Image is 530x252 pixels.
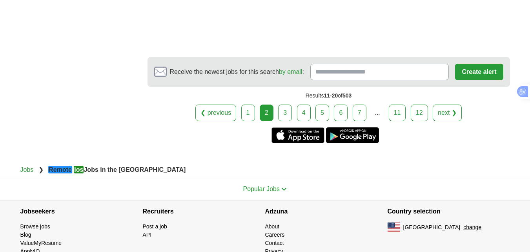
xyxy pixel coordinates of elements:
[281,188,287,191] img: toggle icon
[265,240,284,246] a: Contact
[326,127,379,143] a: Get theapp
[370,105,385,121] div: ...
[297,105,311,121] a: 4
[38,166,44,173] span: ❯
[143,232,152,238] a: API
[20,240,62,246] a: ValueMyResume
[265,232,285,238] a: Careers
[403,223,461,232] span: [GEOGRAPHIC_DATA]
[20,223,50,230] a: Browse jobs
[148,87,510,105] div: Results of
[455,64,503,80] button: Create alert
[334,105,348,121] a: 6
[279,68,302,75] a: by email
[243,186,280,192] span: Popular Jobs
[463,223,481,232] button: change
[411,105,428,121] a: 12
[260,105,273,121] div: 2
[48,166,186,173] strong: Jobs in the [GEOGRAPHIC_DATA]
[388,200,510,223] h4: Country selection
[20,166,34,173] a: Jobs
[195,105,236,121] a: ❮ previous
[389,105,406,121] a: 11
[278,105,292,121] a: 3
[342,92,352,99] span: 503
[48,166,72,173] em: Remote
[315,105,329,121] a: 5
[388,223,400,232] img: US flag
[271,127,324,143] a: Get the iPhone app
[265,223,280,230] a: About
[74,166,84,173] em: ios
[433,105,462,121] a: next ❯
[170,67,304,77] span: Receive the newest jobs for this search :
[241,105,255,121] a: 1
[353,105,366,121] a: 7
[20,232,31,238] a: Blog
[143,223,167,230] a: Post a job
[324,92,338,99] span: 11-20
